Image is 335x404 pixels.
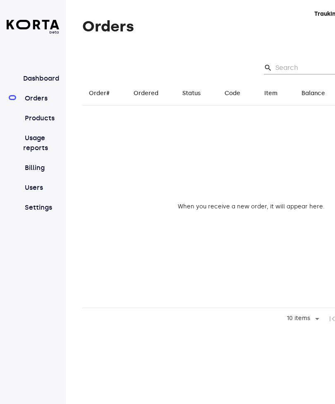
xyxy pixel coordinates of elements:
a: Dashboard [23,68,59,84]
a: Settings [23,203,59,213]
a: Usage reports [23,133,59,153]
span: Code [225,88,251,98]
a: Billing [23,163,59,173]
span: beta [7,29,59,35]
span: Search [264,64,272,72]
div: Order# [89,88,110,98]
a: Products [23,113,59,123]
img: Korta [7,20,59,29]
span: Item [264,88,288,98]
a: beta [7,20,59,35]
div: Balance [301,88,325,98]
a: Users [23,183,59,193]
div: Ordered [134,88,158,98]
span: Order# [89,88,120,98]
span: Status [182,88,211,98]
a: Orders [23,93,59,103]
div: Code [225,88,240,98]
div: 10 items [285,315,312,322]
div: 10 items [281,313,322,325]
div: Item [264,88,278,98]
div: Status [182,88,201,98]
span: Ordered [134,88,169,98]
